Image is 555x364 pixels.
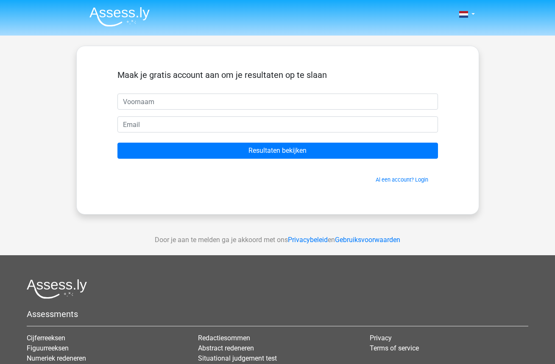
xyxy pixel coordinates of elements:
a: Cijferreeksen [27,334,65,342]
img: Assessly [89,7,150,27]
a: Numeriek redeneren [27,354,86,362]
input: Voornaam [117,94,438,110]
h5: Maak je gratis account aan om je resultaten op te slaan [117,70,438,80]
a: Gebruiksvoorwaarden [335,236,400,244]
h5: Assessments [27,309,528,319]
a: Privacybeleid [288,236,328,244]
a: Abstract redeneren [198,344,254,352]
a: Privacy [370,334,392,342]
a: Figuurreeksen [27,344,69,352]
a: Terms of service [370,344,419,352]
input: Email [117,116,438,132]
input: Resultaten bekijken [117,143,438,159]
a: Situational judgement test [198,354,277,362]
img: Assessly logo [27,279,87,299]
a: Al een account? Login [376,176,428,183]
a: Redactiesommen [198,334,250,342]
